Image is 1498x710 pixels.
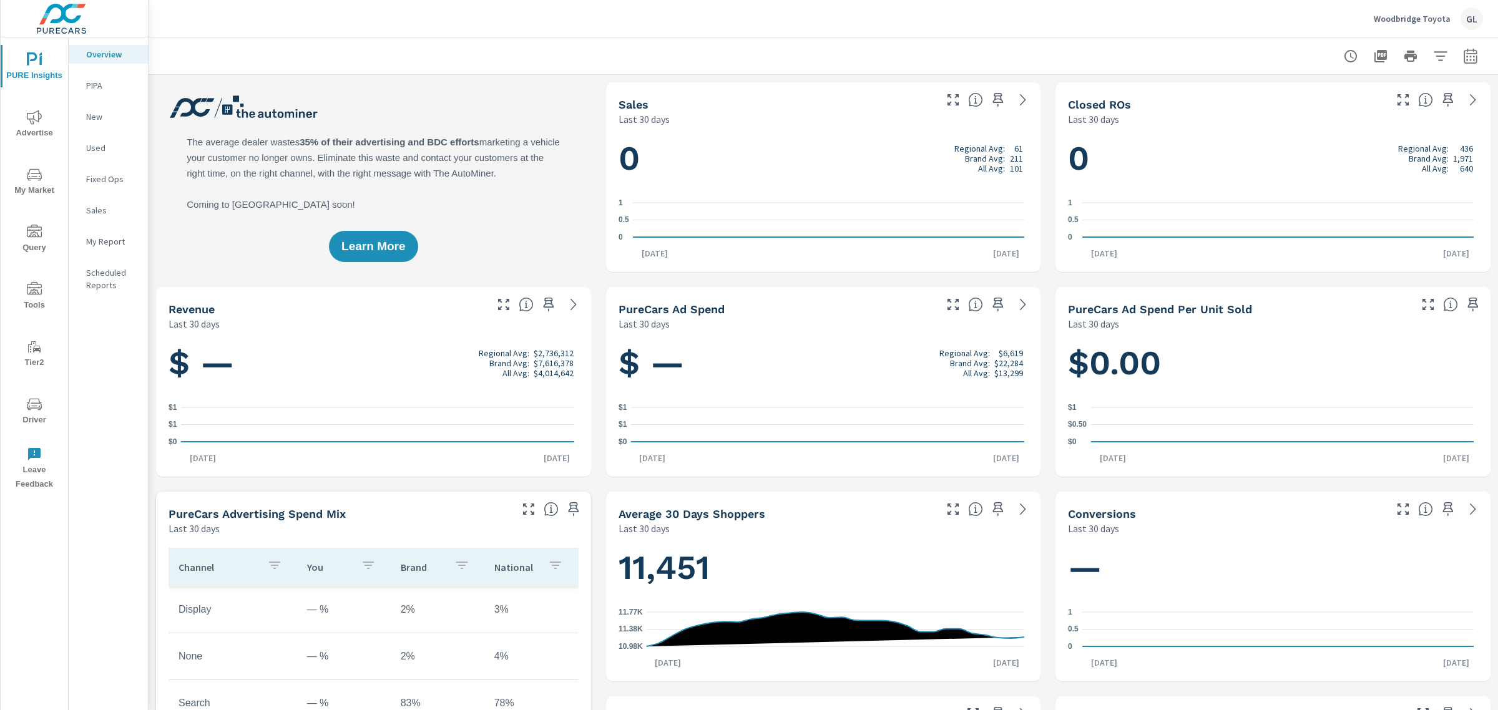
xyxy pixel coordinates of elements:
[646,656,690,669] p: [DATE]
[1460,163,1473,173] p: 640
[484,641,578,672] td: 4%
[494,561,538,573] p: National
[1458,44,1483,69] button: Select Date Range
[1460,143,1473,153] p: 436
[1368,44,1393,69] button: "Export Report to PDF"
[1418,502,1433,517] span: The number of dealer-specified goals completed by a visitor. [Source: This data is provided by th...
[950,358,990,368] p: Brand Avg:
[391,641,484,672] td: 2%
[1453,153,1473,163] p: 1,971
[619,437,627,446] text: $0
[978,163,1005,173] p: All Avg:
[69,263,148,294] div: Scheduled Reports
[994,358,1023,368] p: $22,284
[1091,452,1135,464] p: [DATE]
[1068,437,1077,446] text: $0
[1010,163,1023,173] p: 101
[1068,421,1087,429] text: $0.50
[1068,198,1072,207] text: 1
[169,316,220,331] p: Last 30 days
[619,233,623,241] text: 0
[954,143,1005,153] p: Regional Avg:
[1010,153,1023,163] p: 211
[619,198,623,207] text: 1
[1068,112,1119,127] p: Last 30 days
[1068,642,1072,651] text: 0
[1463,294,1483,314] span: Save this to your personalized report
[1068,98,1131,111] h5: Closed ROs
[984,656,1028,669] p: [DATE]
[619,137,1029,180] h1: 0
[994,368,1023,378] p: $13,299
[391,594,484,625] td: 2%
[1,37,68,497] div: nav menu
[619,403,627,412] text: $1
[4,282,64,313] span: Tools
[479,348,529,358] p: Regional Avg:
[619,112,670,127] p: Last 30 days
[619,216,629,225] text: 0.5
[968,502,983,517] span: A rolling 30 day total of daily Shoppers on the dealership website, averaged over the selected da...
[179,561,257,573] p: Channel
[484,594,578,625] td: 3%
[69,170,148,188] div: Fixed Ops
[86,142,138,154] p: Used
[1013,90,1033,110] a: See more details in report
[619,303,725,316] h5: PureCars Ad Spend
[4,110,64,140] span: Advertise
[619,625,643,634] text: 11.38K
[86,266,138,291] p: Scheduled Reports
[968,92,983,107] span: Number of vehicles sold by the dealership over the selected date range. [Source: This data is sou...
[968,297,983,312] span: Total cost of media for all PureCars channels for the selected dealership group over the selected...
[519,499,539,519] button: Make Fullscreen
[297,641,391,672] td: — %
[1428,44,1453,69] button: Apply Filters
[984,247,1028,260] p: [DATE]
[943,90,963,110] button: Make Fullscreen
[341,241,405,252] span: Learn More
[619,507,765,520] h5: Average 30 Days Shoppers
[1418,92,1433,107] span: Number of Repair Orders Closed by the selected dealership group over the selected time range. [So...
[1068,316,1119,331] p: Last 30 days
[539,294,559,314] span: Save this to your personalized report
[963,368,990,378] p: All Avg:
[1068,625,1079,634] text: 0.5
[1463,499,1483,519] a: See more details in report
[307,561,351,573] p: You
[169,521,220,536] p: Last 30 days
[619,608,643,616] text: 11.77K
[965,153,1005,163] p: Brand Avg:
[984,452,1028,464] p: [DATE]
[534,368,574,378] p: $4,014,642
[169,641,297,672] td: None
[86,204,138,216] p: Sales
[943,294,963,314] button: Make Fullscreen
[1393,499,1413,519] button: Make Fullscreen
[1068,403,1077,412] text: $1
[1398,143,1449,153] p: Regional Avg:
[169,507,346,520] h5: PureCars Advertising Spend Mix
[519,297,534,312] span: Total sales revenue over the selected date range. [Source: This data is sourced from the dealer’s...
[1374,13,1451,24] p: Woodbridge Toyota
[1409,153,1449,163] p: Brand Avg:
[988,90,1008,110] span: Save this to your personalized report
[1434,656,1478,669] p: [DATE]
[4,52,64,83] span: PURE Insights
[633,247,677,260] p: [DATE]
[4,397,64,427] span: Driver
[1068,303,1252,316] h5: PureCars Ad Spend Per Unit Sold
[1068,342,1478,384] h1: $0.00
[329,231,418,262] button: Learn More
[619,316,670,331] p: Last 30 days
[1068,137,1478,180] h1: 0
[494,294,514,314] button: Make Fullscreen
[169,421,177,429] text: $1
[1013,499,1033,519] a: See more details in report
[1082,247,1126,260] p: [DATE]
[1013,294,1033,314] a: See more details in report
[1068,216,1079,225] text: 0.5
[4,447,64,492] span: Leave Feedback
[943,499,963,519] button: Make Fullscreen
[1443,297,1458,312] span: Average cost of advertising per each vehicle sold at the dealer over the selected date range. The...
[564,294,584,314] a: See more details in report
